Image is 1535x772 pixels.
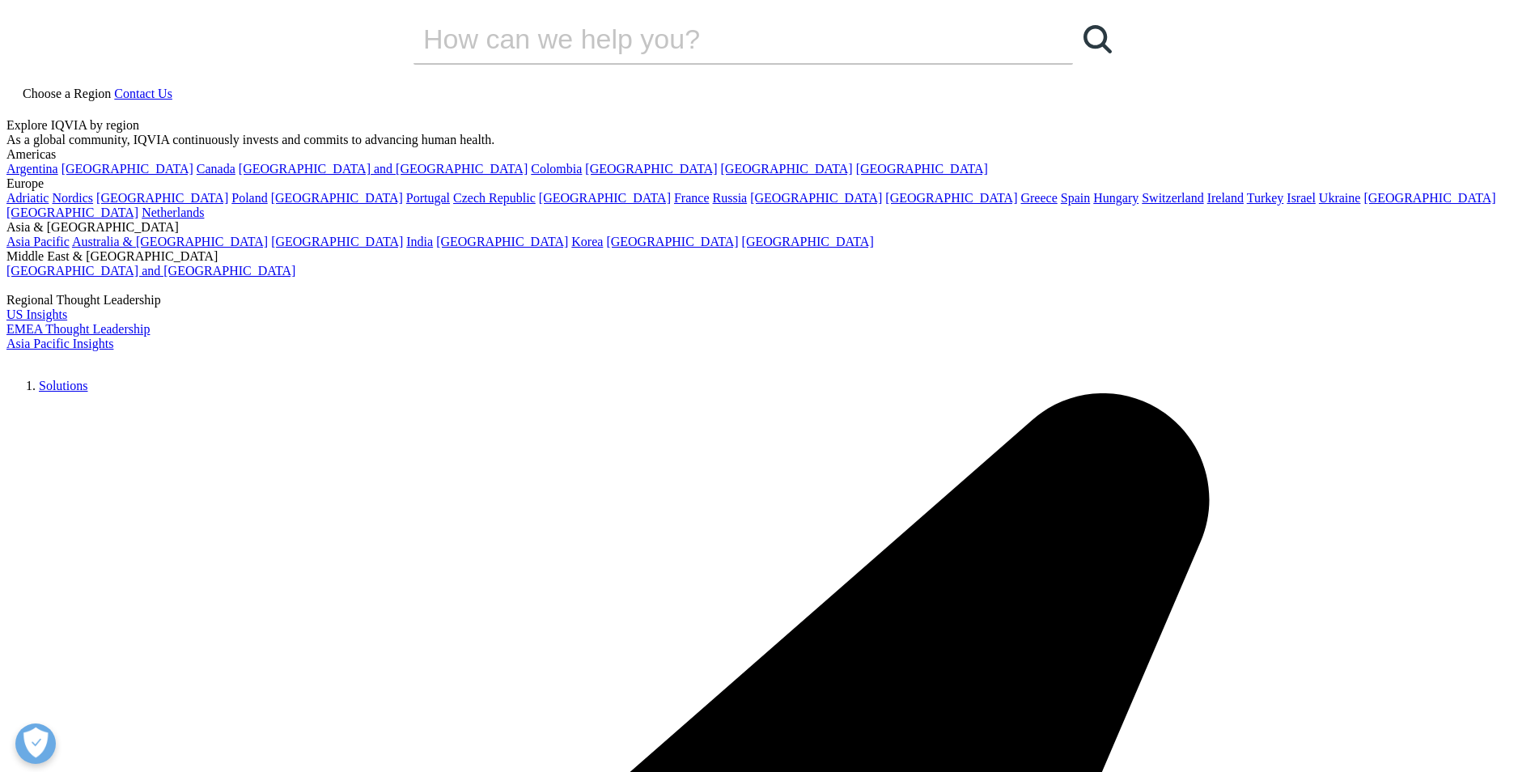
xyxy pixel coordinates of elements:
div: Asia & [GEOGRAPHIC_DATA] [6,220,1529,235]
a: Ireland [1207,191,1244,205]
a: Russia [713,191,748,205]
a: Korea [571,235,603,248]
a: Contact Us [114,87,172,100]
a: [GEOGRAPHIC_DATA] and [GEOGRAPHIC_DATA] [6,264,295,278]
div: As a global community, IQVIA continuously invests and commits to advancing human health. [6,133,1529,147]
a: India [406,235,433,248]
a: Argentina [6,162,58,176]
a: [GEOGRAPHIC_DATA] [606,235,738,248]
span: Choose a Region [23,87,111,100]
a: France [674,191,710,205]
a: Adriatic [6,191,49,205]
a: [GEOGRAPHIC_DATA] [585,162,717,176]
a: Colombia [531,162,582,176]
a: [GEOGRAPHIC_DATA] [96,191,228,205]
a: [GEOGRAPHIC_DATA] [721,162,853,176]
div: Regional Thought Leadership [6,748,1529,762]
a: Australia & [GEOGRAPHIC_DATA] [72,235,268,248]
a: [GEOGRAPHIC_DATA] [539,191,671,205]
a: [GEOGRAPHIC_DATA] [271,235,403,248]
a: [GEOGRAPHIC_DATA] [742,235,874,248]
a: Czech Republic [453,191,536,205]
a: [GEOGRAPHIC_DATA] and [GEOGRAPHIC_DATA] [239,162,528,176]
a: [GEOGRAPHIC_DATA] [885,191,1017,205]
a: Search [1073,15,1122,63]
a: Ukraine [1319,191,1361,205]
a: Nordics [52,191,93,205]
a: Asia Pacific [6,235,70,248]
div: Middle East & [GEOGRAPHIC_DATA] [6,249,1529,264]
a: [GEOGRAPHIC_DATA] [6,206,138,219]
div: Explore IQVIA by region [6,118,1529,133]
a: [GEOGRAPHIC_DATA] [436,235,568,248]
a: Netherlands [142,206,204,219]
a: Spain [1061,191,1090,205]
a: [GEOGRAPHIC_DATA] [1363,191,1495,205]
a: [GEOGRAPHIC_DATA] [750,191,882,205]
button: Open Preferences [15,723,56,764]
a: Hungary [1093,191,1139,205]
img: 2093_analyzing-data-using-big-screen-display-and-laptop.png [6,278,835,744]
a: [GEOGRAPHIC_DATA] [61,162,193,176]
a: Turkey [1247,191,1284,205]
a: Israel [1287,191,1316,205]
a: Canada [197,162,235,176]
a: Switzerland [1142,191,1203,205]
svg: Search [1083,25,1112,53]
a: Poland [231,191,267,205]
a: [GEOGRAPHIC_DATA] [271,191,403,205]
div: Americas [6,147,1529,162]
a: [GEOGRAPHIC_DATA] [856,162,988,176]
a: Portugal [406,191,450,205]
a: Greece [1020,191,1057,205]
input: Search [413,15,1027,63]
div: Europe [6,176,1529,191]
